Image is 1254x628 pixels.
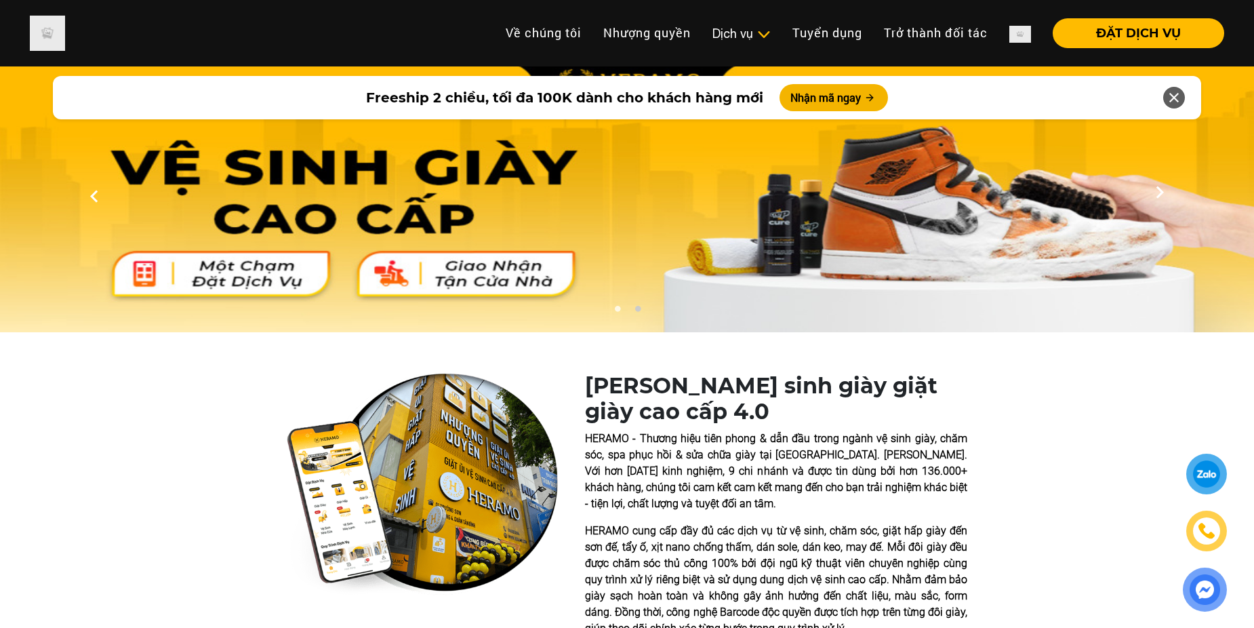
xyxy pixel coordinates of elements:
p: HERAMO - Thương hiệu tiên phong & dẫn đầu trong ngành vệ sinh giày, chăm sóc, spa phục hồi & sửa ... [585,431,967,512]
button: 1 [610,305,624,319]
button: 2 [630,305,644,319]
img: subToggleIcon [756,28,771,41]
img: heramo-quality-banner [287,373,558,595]
button: Nhận mã ngay [780,84,888,111]
a: phone-icon [1188,512,1226,551]
div: Dịch vụ [712,24,771,43]
img: phone-icon [1198,522,1216,540]
span: Freeship 2 chiều, tối đa 100K dành cho khách hàng mới [366,87,763,108]
button: ĐẶT DỊCH VỤ [1053,18,1224,48]
a: Tuyển dụng [782,18,873,47]
a: ĐẶT DỊCH VỤ [1042,27,1224,39]
a: Về chúng tôi [495,18,592,47]
h1: [PERSON_NAME] sinh giày giặt giày cao cấp 4.0 [585,373,967,425]
a: Trở thành đối tác [873,18,998,47]
a: Nhượng quyền [592,18,702,47]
